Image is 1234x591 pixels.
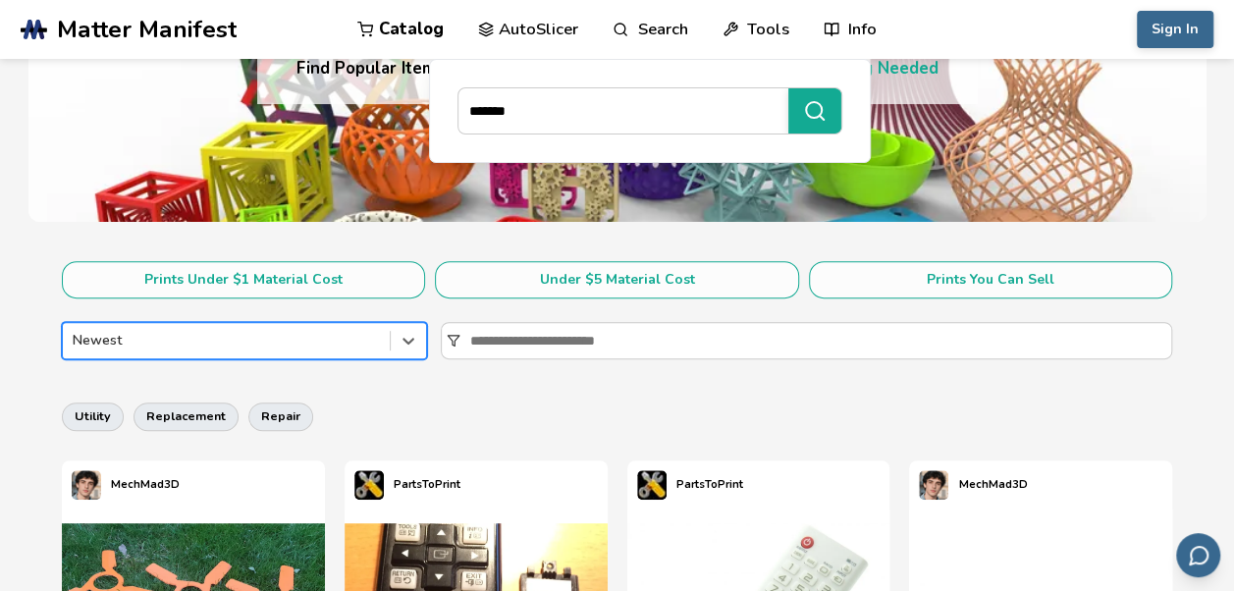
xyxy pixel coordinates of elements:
[62,261,425,298] button: Prints Under $1 Material Cost
[111,474,180,495] p: MechMad3D
[296,57,939,80] h4: Find Popular Items to 3D Print. Download Ready to Print Files.
[1176,533,1220,577] button: Send feedback via email
[345,460,470,510] a: PartsToPrint's profilePartsToPrint
[62,403,124,430] button: utility
[1137,11,1213,48] button: Sign In
[57,16,237,43] span: Matter Manifest
[958,474,1027,495] p: MechMad3D
[394,474,460,495] p: PartsToPrint
[637,470,667,500] img: PartsToPrint's profile
[354,470,384,500] img: PartsToPrint's profile
[435,261,798,298] button: Under $5 Material Cost
[627,460,753,510] a: PartsToPrint's profilePartsToPrint
[248,403,313,430] button: repair
[794,57,939,80] a: No Slicing Needed
[134,403,239,430] button: replacement
[919,470,948,500] img: MechMad3D's profile
[676,474,743,495] p: PartsToPrint
[909,460,1037,510] a: MechMad3D's profileMechMad3D
[72,470,101,500] img: MechMad3D's profile
[809,261,1172,298] button: Prints You Can Sell
[62,460,189,510] a: MechMad3D's profileMechMad3D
